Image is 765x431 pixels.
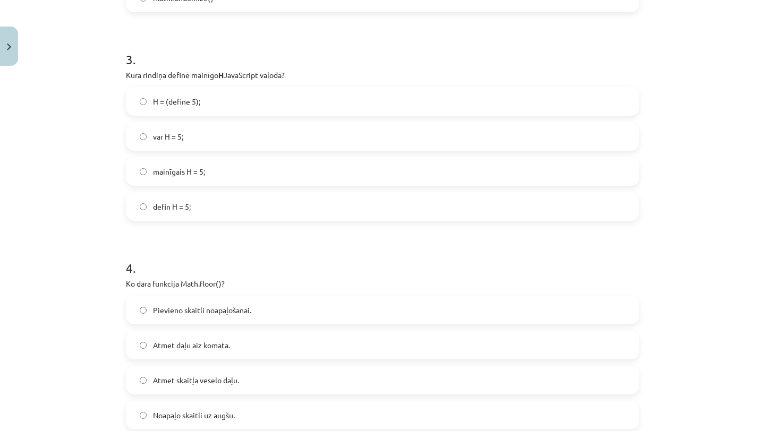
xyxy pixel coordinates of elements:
input: Noapaļo skaitli uz augšu. [140,412,147,419]
input: mainīgais H = 5; [140,168,147,175]
input: Atmet skaitļa veselo daļu. [140,377,147,384]
input: Atmet daļu aiz komata. [140,342,147,349]
span: var H = 5; [153,131,183,142]
span: Noapaļo skaitli uz augšu. [153,410,235,421]
input: Pievieno skaitli noapaļošanai. [140,307,147,314]
p: Ko dara funkcija Math.floor()? [126,278,639,289]
span: defin H = 5; [153,201,191,212]
span: Pievieno skaitli noapaļošanai. [153,305,251,316]
span: Atmet daļu aiz komata. [153,340,230,351]
span: mainīgais H = 5; [153,166,205,177]
img: icon-close-lesson-0947bae3869378f0d4975bcd49f059093ad1ed9edebbc8119c70593378902aed.svg [7,44,11,50]
input: H = (define 5); [140,98,147,105]
span: H = (define 5); [153,96,200,107]
span: Atmet skaitļa veselo daļu. [153,375,239,386]
p: Kura rindiņa definē mainīgo JavaScript valodā? [126,70,639,81]
input: defin H = 5; [140,203,147,210]
strong: H [218,70,224,80]
h1: 4 . [126,242,639,275]
input: var H = 5; [140,133,147,140]
h1: 3 . [126,33,639,66]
